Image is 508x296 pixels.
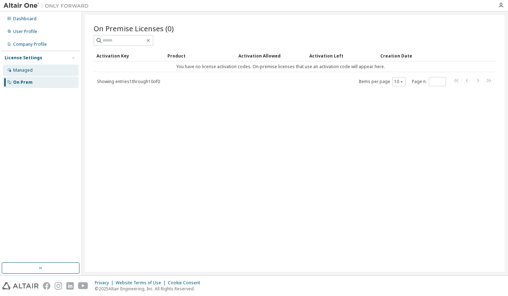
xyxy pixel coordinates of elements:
[168,280,204,286] div: Cookie Consent
[412,77,446,86] span: Page n.
[116,280,168,286] div: Website Terms of Use
[96,50,162,61] div: Activation Key
[97,78,160,84] span: Showing entries 1 through 10 of 0
[167,50,233,61] div: Product
[13,67,33,73] div: Managed
[94,61,468,72] td: You have no license activation codes. On-premise licenses that use an activation code will appear...
[55,282,62,290] img: instagram.svg
[13,80,33,85] div: On Prem
[394,79,404,84] button: 10
[359,77,405,86] span: Items per page
[95,280,116,286] div: Privacy
[13,16,37,22] div: Dashboard
[66,282,74,290] img: linkedin.svg
[5,55,42,61] div: License Settings
[78,282,88,290] img: youtube.svg
[2,282,39,290] img: altair_logo.svg
[94,23,174,33] span: On Premise Licenses (0)
[4,2,92,9] img: Altair One
[13,42,47,47] div: Company Profile
[43,282,50,290] img: facebook.svg
[13,29,37,34] div: User Profile
[238,50,304,61] div: Activation Allowed
[309,50,375,61] div: Activation Left
[380,50,465,61] div: Creation Date
[95,286,204,292] p: © 2025 Altair Engineering, Inc. All Rights Reserved.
